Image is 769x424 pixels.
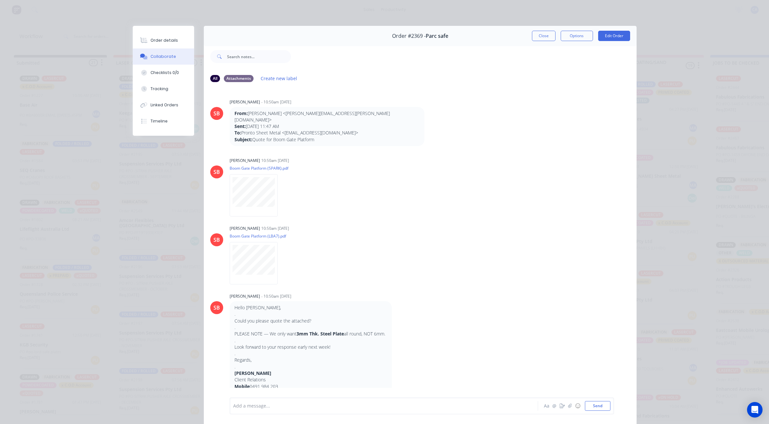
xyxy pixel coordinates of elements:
button: Edit Order [598,31,630,41]
p: Look forward to your response early next week! [234,344,387,350]
div: 10:50am [DATE] [261,158,289,164]
input: Search notes... [227,50,291,63]
p: Hello [PERSON_NAME], [234,304,387,311]
button: Tracking [133,81,194,97]
p: . [234,350,387,357]
button: ☺ [574,402,582,410]
div: [PERSON_NAME] [230,99,260,105]
p: [PERSON_NAME] <[PERSON_NAME][EMAIL_ADDRESS][PERSON_NAME][DOMAIN_NAME]> [DATE] 11:47 AM Pronto She... [234,110,420,143]
div: - 10:50am [DATE] [261,99,291,105]
div: Collaborate [151,54,176,59]
strong: [PERSON_NAME] [234,370,271,376]
button: Checklists 0/0 [133,65,194,81]
button: @ [551,402,558,410]
div: Linked Orders [151,102,178,108]
strong: Subject: [234,136,252,143]
div: 10:50am [DATE] [261,226,289,231]
p: Client Relations [234,376,387,383]
div: SB [213,304,220,312]
div: Checklists 0/0 [151,70,179,76]
div: All [210,75,220,82]
strong: Sent: [234,123,246,129]
p: . [234,324,387,331]
span: Order #2369 - [392,33,426,39]
strong: From: [234,110,248,116]
p: . [234,337,387,344]
div: [PERSON_NAME] [230,158,260,164]
span: Parc safe [426,33,448,39]
p: . [234,364,387,370]
div: Attachments [224,75,254,82]
p: Boom Gate Platform (SPARK).pdf [230,165,288,171]
div: Timeline [151,118,168,124]
button: Close [532,31,556,41]
p: Regards, [234,357,387,363]
button: Collaborate [133,48,194,65]
div: Order details [151,37,178,43]
p: Could you please quote the attached? [234,318,387,324]
button: Options [561,31,593,41]
button: Aa [543,402,551,410]
button: Create new label [257,74,301,83]
button: Send [585,401,610,411]
div: Tracking [151,86,168,92]
button: Linked Orders [133,97,194,113]
div: [PERSON_NAME] [230,293,260,299]
button: Order details [133,32,194,48]
p: . [234,311,387,317]
button: Timeline [133,113,194,129]
div: SB [213,110,220,117]
div: SB [213,236,220,244]
strong: To: [234,130,241,136]
p: Boom Gate Platform (LBA7).pdf [230,233,286,239]
div: SB [213,168,220,176]
div: [PERSON_NAME] [230,226,260,231]
div: Open Intercom Messenger [747,402,763,418]
strong: Mobile [234,383,250,389]
p: 0491 984 203 [234,383,387,390]
div: - 10:50am [DATE] [261,293,291,299]
strong: 3mm Thk. Steel Plate [296,331,344,337]
p: PLEASE NOTE — We only want all round, NOT 6mm. [234,331,387,337]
